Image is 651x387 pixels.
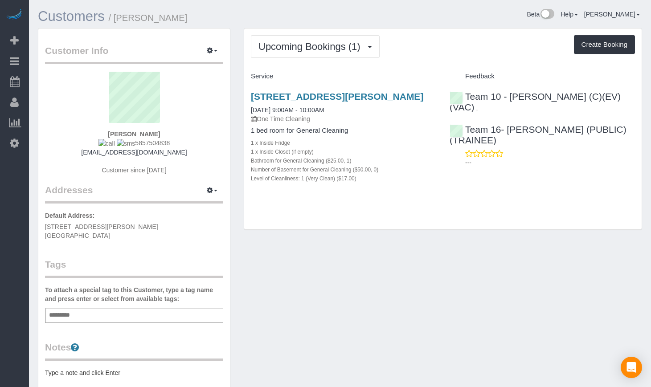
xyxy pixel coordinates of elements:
h4: 1 bed room for General Cleaning [251,127,436,134]
button: Upcoming Bookings (1) [251,35,380,58]
span: 5857504838 [98,139,170,147]
a: Customers [38,8,105,24]
button: Create Booking [574,35,635,54]
legend: Notes [45,341,223,361]
span: [STREET_ADDRESS][PERSON_NAME] [GEOGRAPHIC_DATA] [45,223,158,239]
img: Automaid Logo [5,9,23,21]
legend: Tags [45,258,223,278]
a: Team 16- [PERSON_NAME] (PUBLIC)(TRAINEE) [450,124,626,145]
h4: Feedback [450,73,635,80]
label: Default Address: [45,211,95,220]
a: [STREET_ADDRESS][PERSON_NAME] [251,91,423,102]
a: Beta [527,11,554,18]
small: Number of Basement for General Cleaning ($50.00, 0) [251,167,378,173]
div: Open Intercom Messenger [621,357,642,378]
small: Bathroom for General Cleaning ($25.00, 1) [251,158,351,164]
small: / [PERSON_NAME] [109,13,188,23]
img: sms [117,139,135,148]
img: call [98,139,115,148]
small: 1 x Inside Closet (if empty) [251,149,314,155]
small: 1 x Inside Fridge [251,140,290,146]
a: [PERSON_NAME] [584,11,640,18]
a: Help [561,11,578,18]
span: , [476,105,478,112]
strong: [PERSON_NAME] [108,130,160,138]
p: One Time Cleaning [251,114,436,123]
img: New interface [540,9,554,20]
span: Upcoming Bookings (1) [258,41,365,52]
a: [DATE] 9:00AM - 10:00AM [251,106,324,114]
a: Team 10 - [PERSON_NAME] (C)(EV)(VAC) [450,91,621,112]
h4: Service [251,73,436,80]
small: Level of Cleanliness: 1 (Very Clean) ($17.00) [251,175,356,182]
a: [EMAIL_ADDRESS][DOMAIN_NAME] [81,149,187,156]
label: To attach a special tag to this Customer, type a tag name and press enter or select from availabl... [45,285,223,303]
span: Customer since [DATE] [102,167,166,174]
p: --- [465,158,635,167]
legend: Customer Info [45,44,223,64]
pre: Type a note and click Enter [45,368,223,377]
